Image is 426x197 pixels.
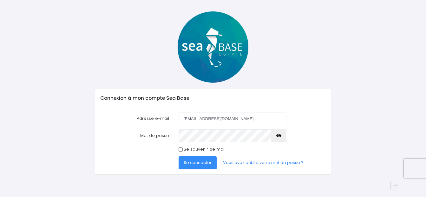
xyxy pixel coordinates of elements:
div: Connexion à mon compte Sea Base [95,89,331,107]
label: Adresse e-mail [95,112,174,125]
label: Mot de passe [95,129,174,142]
label: Se souvenir de moi [184,146,224,153]
a: Vous avez oublié votre mot de passe ? [218,156,309,169]
span: Se connecter [184,160,212,166]
button: Se connecter [179,156,217,169]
